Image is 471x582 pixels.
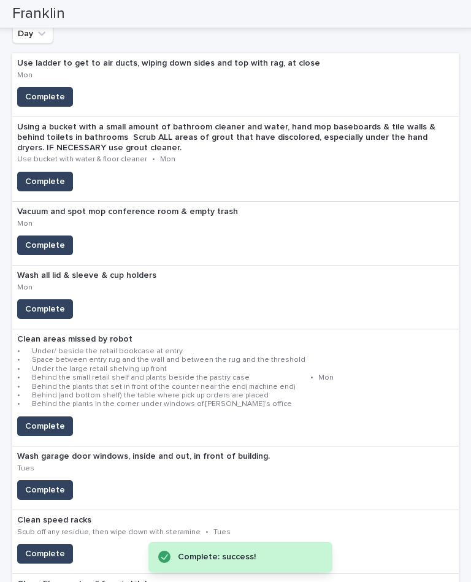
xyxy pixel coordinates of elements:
[17,283,33,292] p: Mon
[17,480,73,500] button: Complete
[17,58,335,69] p: Use ladder to get to air ducts, wiping down sides and top with rag, at close
[205,528,209,537] p: •
[17,71,33,80] p: Mon
[25,239,65,251] span: Complete
[12,510,459,574] a: Clean speed racksScub off any residue, then wipe down with steramine•TuesComplete
[17,347,305,409] p: • Under/ beside the retail bookcase at entry • Space between entry rug and the wall and between t...
[12,24,53,44] button: Day
[178,549,308,565] div: Complete: success!
[25,548,65,560] span: Complete
[17,464,34,473] p: Tues
[12,53,459,117] a: Use ladder to get to air ducts, wiping down sides and top with rag, at closeMonComplete
[17,235,73,255] button: Complete
[25,175,65,188] span: Complete
[12,266,459,329] a: Wash all lid & sleeve & cup holdersMonComplete
[25,484,65,496] span: Complete
[17,220,33,228] p: Mon
[17,155,147,164] p: Use bucket with water & floor cleaner
[17,528,201,537] p: Scub off any residue, then wipe down with steramine
[318,373,334,382] p: Mon
[17,451,287,462] p: Wash garage door windows, inside and out, in front of building.
[17,207,253,217] p: Vacuum and spot mop conference room & empty trash
[17,87,73,107] button: Complete
[17,416,73,436] button: Complete
[310,373,313,382] p: •
[213,528,231,537] p: Tues
[17,122,454,153] p: Using a bucket with a small amount of bathroom cleaner and water, hand mop baseboards & tile wall...
[25,303,65,315] span: Complete
[12,202,459,266] a: Vacuum and spot mop conference room & empty trashMonComplete
[160,155,175,164] p: Mon
[12,446,459,510] a: Wash garage door windows, inside and out, in front of building.TuesComplete
[17,270,172,281] p: Wash all lid & sleeve & cup holders
[17,334,449,345] p: Clean areas missed by robot
[12,5,65,23] h2: Franklin
[17,299,73,319] button: Complete
[17,172,73,191] button: Complete
[25,91,65,103] span: Complete
[152,155,155,164] p: •
[12,117,459,202] a: Using a bucket with a small amount of bathroom cleaner and water, hand mop baseboards & tile wall...
[12,329,459,446] a: Clean areas missed by robot• Under/ beside the retail bookcase at entry • Space between entry rug...
[25,420,65,432] span: Complete
[17,515,305,526] p: Clean speed racks
[17,544,73,564] button: Complete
